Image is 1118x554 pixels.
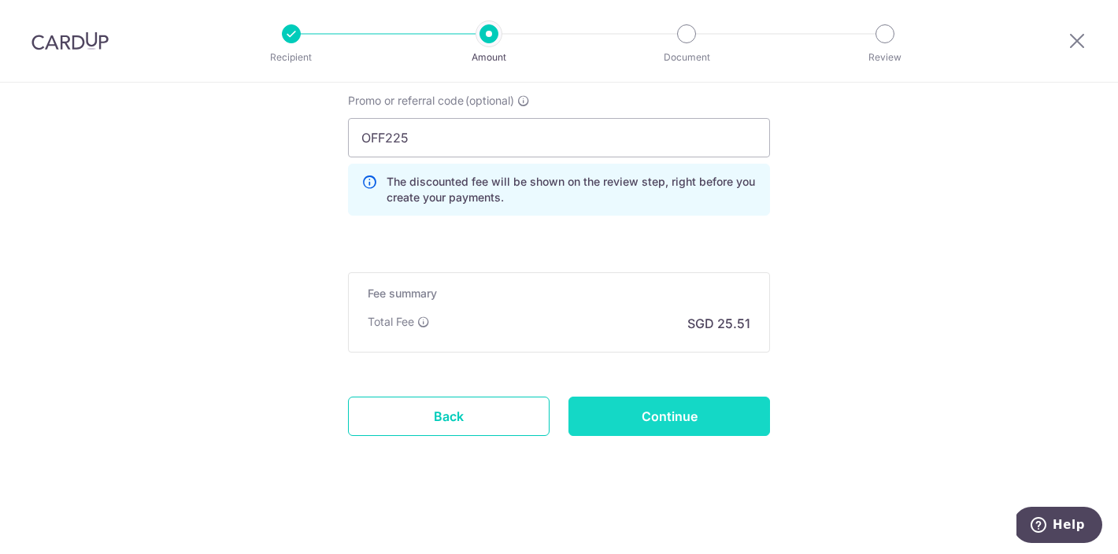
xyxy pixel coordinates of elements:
h5: Fee summary [368,286,750,301]
p: Recipient [233,50,350,65]
p: Review [827,50,943,65]
a: Back [348,397,550,436]
span: Promo or referral code [348,93,464,109]
p: SGD 25.51 [687,314,750,333]
p: Total Fee [368,314,414,330]
p: The discounted fee will be shown on the review step, right before you create your payments. [387,174,757,205]
span: (optional) [465,93,514,109]
input: Continue [568,397,770,436]
p: Document [628,50,745,65]
p: Amount [431,50,547,65]
iframe: Opens a widget where you can find more information [1016,507,1102,546]
img: CardUp [31,31,109,50]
